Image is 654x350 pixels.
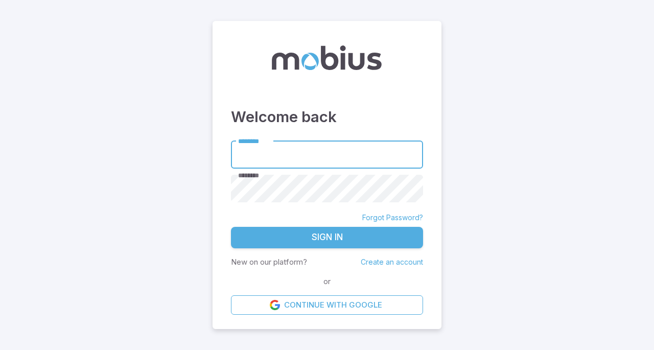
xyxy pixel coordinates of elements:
p: New on our platform? [231,256,307,268]
a: Create an account [361,258,423,266]
button: Sign In [231,227,423,248]
a: Continue with Google [231,295,423,315]
h3: Welcome back [231,106,423,128]
a: Forgot Password? [362,213,423,223]
span: or [321,276,333,287]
